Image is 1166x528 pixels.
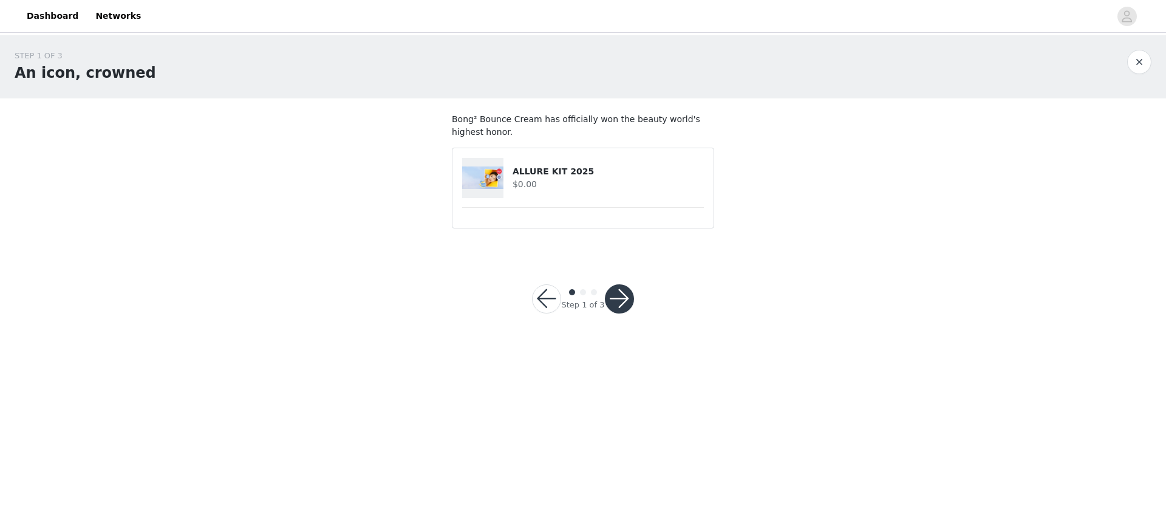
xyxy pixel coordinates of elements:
a: Networks [88,2,148,30]
h4: $0.00 [513,178,704,191]
div: STEP 1 OF 3 [15,50,156,62]
p: Bong² Bounce Cream has officially won the beauty world's highest honor. [452,113,714,139]
h4: ALLURE KIT 2025 [513,165,704,178]
h1: An icon, crowned [15,62,156,84]
img: ALLURE KIT 2025 [462,166,503,188]
a: Dashboard [19,2,86,30]
div: avatar [1121,7,1133,26]
div: Step 1 of 3 [561,299,604,311]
